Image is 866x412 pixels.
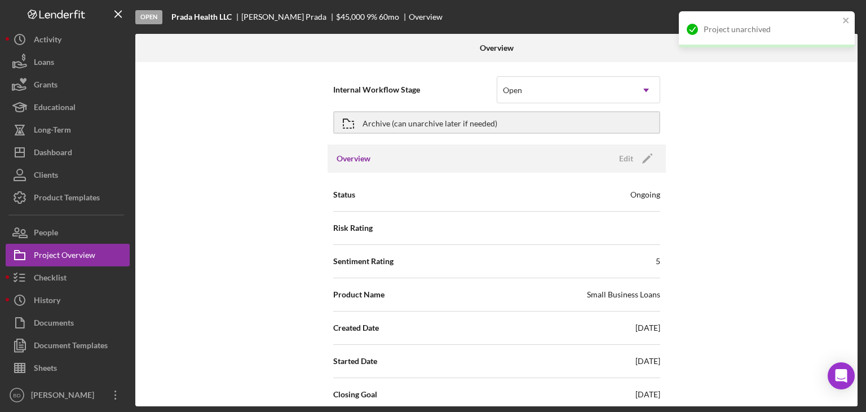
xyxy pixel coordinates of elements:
[34,141,72,166] div: Dashboard
[619,150,633,167] div: Edit
[333,84,497,95] span: Internal Workflow Stage
[6,164,130,186] button: Clients
[34,51,54,76] div: Loans
[333,189,355,200] span: Status
[6,357,130,379] button: Sheets
[704,25,839,34] div: Project unarchived
[612,150,657,167] button: Edit
[842,16,850,27] button: close
[34,244,95,269] div: Project Overview
[135,10,162,24] div: Open
[333,389,377,400] span: Closing Goal
[34,334,108,360] div: Document Templates
[333,356,377,367] span: Started Date
[635,389,660,400] div: [DATE]
[379,12,399,21] div: 60 mo
[336,12,365,21] div: $45,000
[34,164,58,189] div: Clients
[34,266,67,292] div: Checklist
[6,244,130,266] button: Project Overview
[333,256,394,267] span: Sentiment Rating
[13,392,20,398] text: BD
[241,12,336,21] div: [PERSON_NAME] Prada
[480,43,514,52] b: Overview
[587,289,660,300] div: Small Business Loans
[828,362,855,389] div: Open Intercom Messenger
[6,51,130,73] button: Loans
[363,112,497,133] div: Archive (can unarchive later if needed)
[6,28,130,51] button: Activity
[34,73,58,99] div: Grants
[6,73,130,96] button: Grants
[6,141,130,164] button: Dashboard
[6,119,130,141] button: Long-Term
[635,322,660,334] div: [DATE]
[6,221,130,244] button: People
[34,289,60,314] div: History
[34,357,57,382] div: Sheets
[333,111,660,134] button: Archive (can unarchive later if needed)
[34,312,74,337] div: Documents
[6,384,130,406] button: BD[PERSON_NAME]
[656,256,660,267] div: 5
[34,28,61,54] div: Activity
[503,86,522,95] div: Open
[6,266,130,289] button: Checklist
[34,186,100,212] div: Product Templates
[333,322,379,334] span: Created Date
[6,96,130,119] button: Educational
[34,119,71,144] div: Long-Term
[34,221,58,247] div: People
[630,189,660,200] div: Ongoing
[366,12,377,21] div: 9 %
[6,312,130,334] button: Documents
[34,96,76,121] div: Educational
[337,153,370,164] h3: Overview
[333,289,385,300] span: Product Name
[6,186,130,209] button: Product Templates
[409,12,443,21] div: Overview
[6,289,130,312] button: History
[333,222,373,234] span: Risk Rating
[6,334,130,357] button: Document Templates
[28,384,101,409] div: [PERSON_NAME]
[635,356,660,367] div: [DATE]
[171,12,232,21] b: Prada Health LLC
